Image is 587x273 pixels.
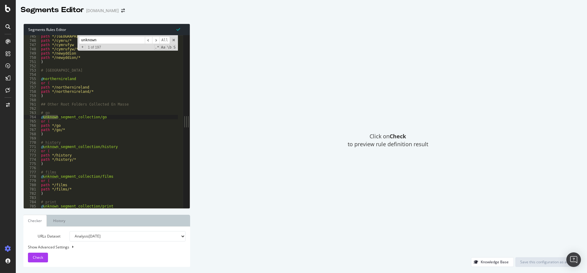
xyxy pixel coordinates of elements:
div: 754 [24,72,40,77]
div: 751 [24,60,40,64]
div: 779 [24,179,40,183]
div: 784 [24,200,40,204]
button: Save this configuration as active [515,257,579,267]
div: 753 [24,68,40,72]
div: 776 [24,166,40,170]
div: 757 [24,85,40,89]
div: Show Advanced Settings [23,244,181,250]
strong: Check [390,133,406,140]
div: 763 [24,111,40,115]
div: 768 [24,132,40,136]
span: Whole Word Search [167,45,172,50]
div: 780 [24,183,40,187]
div: 762 [24,106,40,111]
div: 775 [24,162,40,166]
div: 748 [24,47,40,51]
div: Knowledge Base [481,259,509,265]
div: Segments Rules Editor [24,24,190,35]
div: 756 [24,81,40,85]
span: CaseSensitive Search [160,45,166,50]
div: 773 [24,153,40,157]
button: Check [28,253,48,262]
div: 777 [24,170,40,174]
span: Search In Selection [173,45,176,50]
div: Segments Editor [21,5,84,15]
div: 772 [24,149,40,153]
button: Knowledge Base [471,257,514,267]
div: 785 [24,204,40,208]
div: 774 [24,157,40,162]
span: 1 of 197 [85,45,103,49]
div: 771 [24,145,40,149]
div: 778 [24,174,40,179]
div: arrow-right-arrow-left [121,8,125,13]
div: 755 [24,77,40,81]
span: Click on to preview rule definition result [348,133,428,148]
span: ​ [145,36,152,44]
div: [DOMAIN_NAME] [86,8,119,14]
div: 752 [24,64,40,68]
div: 761 [24,102,40,106]
div: 767 [24,128,40,132]
label: URLs Dataset [23,231,65,241]
input: Search for [79,36,145,44]
div: 765 [24,119,40,123]
div: 758 [24,89,40,94]
div: 745 [24,34,40,39]
div: 750 [24,56,40,60]
div: 781 [24,187,40,191]
div: 746 [24,39,40,43]
span: ​ [152,36,159,44]
a: Checker [23,215,47,227]
div: 759 [24,94,40,98]
div: 769 [24,136,40,140]
span: Syntax is valid [176,26,180,32]
span: Alt-Enter [159,36,170,44]
div: 766 [24,123,40,128]
span: Toggle Replace mode [80,45,85,49]
div: 764 [24,115,40,119]
div: 770 [24,140,40,145]
span: RegExp Search [154,45,160,50]
div: 783 [24,196,40,200]
div: 747 [24,43,40,47]
div: 760 [24,98,40,102]
span: Check [33,255,43,260]
div: Save this configuration as active [520,259,575,265]
div: 749 [24,51,40,56]
div: Open Intercom Messenger [566,252,581,267]
div: 782 [24,191,40,196]
a: Knowledge Base [471,259,514,265]
a: History [48,215,70,227]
